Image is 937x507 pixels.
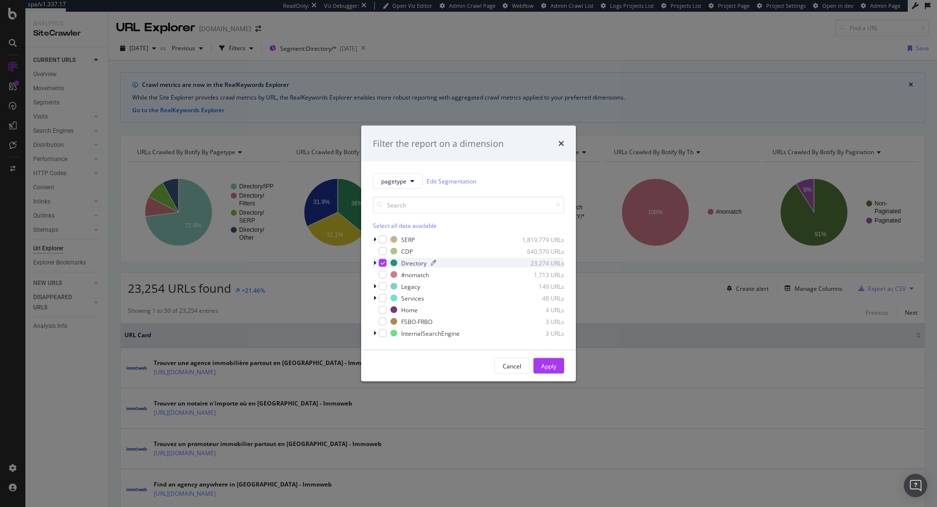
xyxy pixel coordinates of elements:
div: 3 URLs [516,317,564,325]
div: Open Intercom Messenger [904,474,927,497]
a: Edit Segmentation [427,176,476,186]
div: SERP [401,235,415,243]
div: Directory [401,259,427,267]
div: #nomatch [401,270,429,279]
div: times [558,137,564,150]
button: Cancel [494,358,530,374]
div: 149 URLs [516,282,564,290]
div: 1,819,779 URLs [516,235,564,243]
div: Cancel [503,362,521,370]
input: Search [373,197,564,214]
div: Select all data available [373,222,564,230]
div: CDP [401,247,413,255]
div: Legacy [401,282,420,290]
div: Home [401,305,418,314]
div: 48 URLs [516,294,564,302]
div: 23,274 URLs [516,259,564,267]
div: 640,570 URLs [516,247,564,255]
div: 3 URLs [516,329,564,337]
div: Apply [541,362,556,370]
div: Filter the report on a dimension [373,137,504,150]
div: 4 URLs [516,305,564,314]
button: pagetype [373,173,423,189]
span: pagetype [381,177,407,185]
div: modal [361,125,576,382]
div: 1,713 URLs [516,270,564,279]
div: InternalSearchEngine [401,329,460,337]
div: Services [401,294,424,302]
button: Apply [533,358,564,374]
div: FSBO-FRBO [401,317,432,325]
